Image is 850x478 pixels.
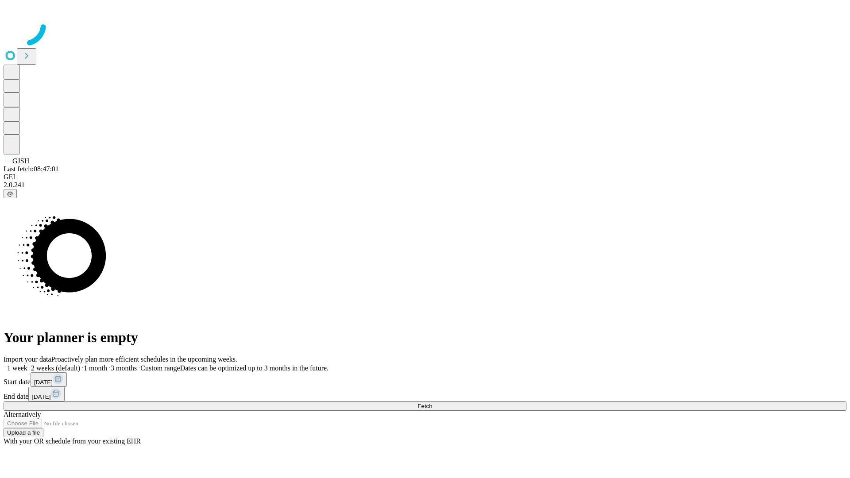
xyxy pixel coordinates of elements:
[4,355,51,363] span: Import your data
[31,372,67,387] button: [DATE]
[140,364,180,372] span: Custom range
[4,189,17,198] button: @
[4,411,41,418] span: Alternatively
[12,157,29,165] span: GJSH
[51,355,237,363] span: Proactively plan more efficient schedules in the upcoming weeks.
[111,364,137,372] span: 3 months
[32,393,50,400] span: [DATE]
[4,437,141,445] span: With your OR schedule from your existing EHR
[7,190,13,197] span: @
[4,173,846,181] div: GEI
[7,364,27,372] span: 1 week
[180,364,328,372] span: Dates can be optimized up to 3 months in the future.
[4,181,846,189] div: 2.0.241
[34,379,53,385] span: [DATE]
[4,401,846,411] button: Fetch
[4,165,59,173] span: Last fetch: 08:47:01
[84,364,107,372] span: 1 month
[28,387,65,401] button: [DATE]
[417,403,432,409] span: Fetch
[4,329,846,346] h1: Your planner is empty
[4,387,846,401] div: End date
[4,372,846,387] div: Start date
[31,364,80,372] span: 2 weeks (default)
[4,428,43,437] button: Upload a file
